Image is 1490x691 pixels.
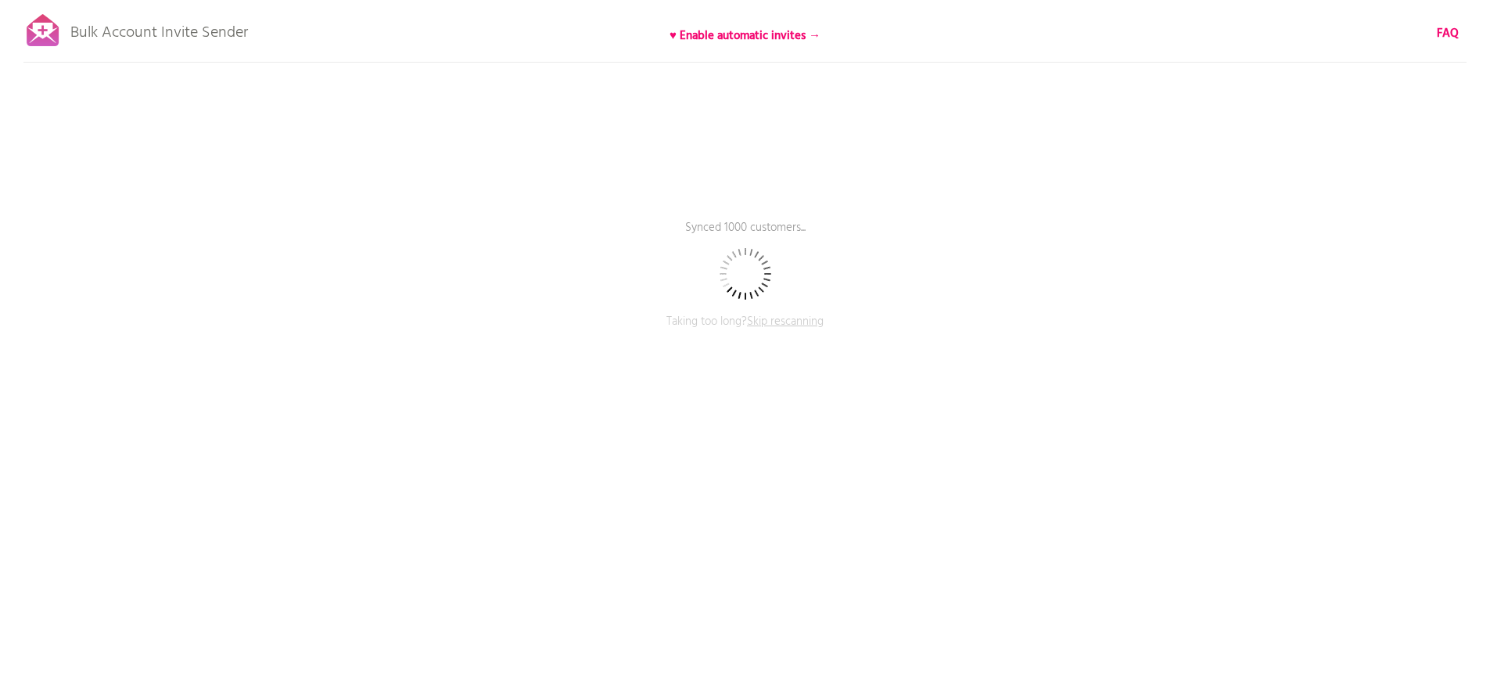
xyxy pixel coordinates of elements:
[1437,24,1459,43] b: FAQ
[747,312,824,331] span: Skip rescanning
[70,9,248,49] p: Bulk Account Invite Sender
[670,27,820,45] b: ♥ Enable automatic invites →
[511,219,980,258] p: Synced 1000 customers...
[511,313,980,352] p: Taking too long?
[1437,25,1459,42] a: FAQ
